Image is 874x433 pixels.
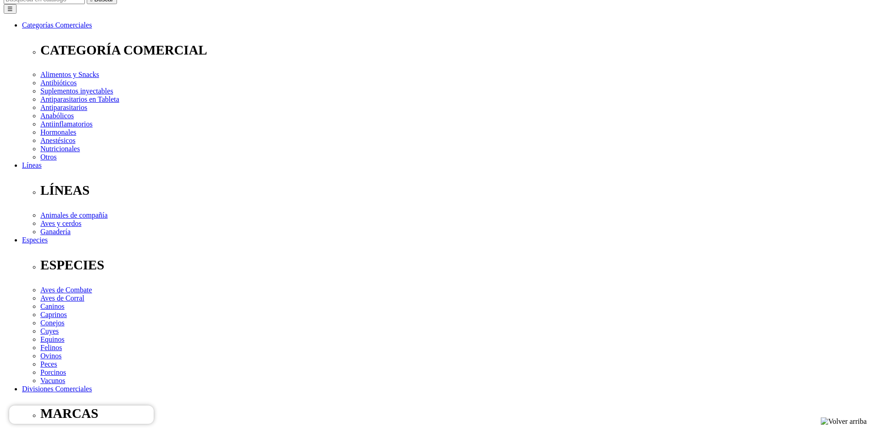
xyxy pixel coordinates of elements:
[40,302,64,310] a: Caninos
[40,120,93,128] a: Antiinflamatorios
[40,344,62,351] a: Felinos
[821,417,867,426] img: Volver arriba
[40,219,81,227] a: Aves y cerdos
[40,286,92,294] a: Aves de Combate
[40,183,870,198] p: LÍNEAS
[40,368,66,376] a: Porcinos
[40,145,80,153] a: Nutricionales
[40,137,75,144] a: Anestésicos
[9,406,154,424] iframe: Brevo live chat
[40,311,67,318] a: Caprinos
[40,377,65,384] a: Vacunos
[40,258,870,273] p: ESPECIES
[40,352,61,360] a: Ovinos
[40,112,74,120] a: Anabólicos
[40,327,59,335] a: Cuyes
[40,153,57,161] a: Otros
[4,4,17,14] button: ☰
[22,21,92,29] a: Categorías Comerciales
[40,71,99,78] a: Alimentos y Snacks
[40,128,76,136] a: Hormonales
[40,87,113,95] a: Suplementos inyectables
[40,406,870,421] p: MARCAS
[40,294,84,302] a: Aves de Corral
[40,79,77,87] a: Antibióticos
[40,43,870,58] p: CATEGORÍA COMERCIAL
[40,104,87,111] a: Antiparasitarios
[40,319,64,327] a: Conejos
[40,228,71,236] a: Ganadería
[40,211,108,219] a: Animales de compañía
[40,335,64,343] a: Equinos
[40,360,57,368] a: Peces
[22,236,48,244] a: Especies
[22,385,92,393] a: Divisiones Comerciales
[40,95,119,103] a: Antiparasitarios en Tableta
[22,161,42,169] a: Líneas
